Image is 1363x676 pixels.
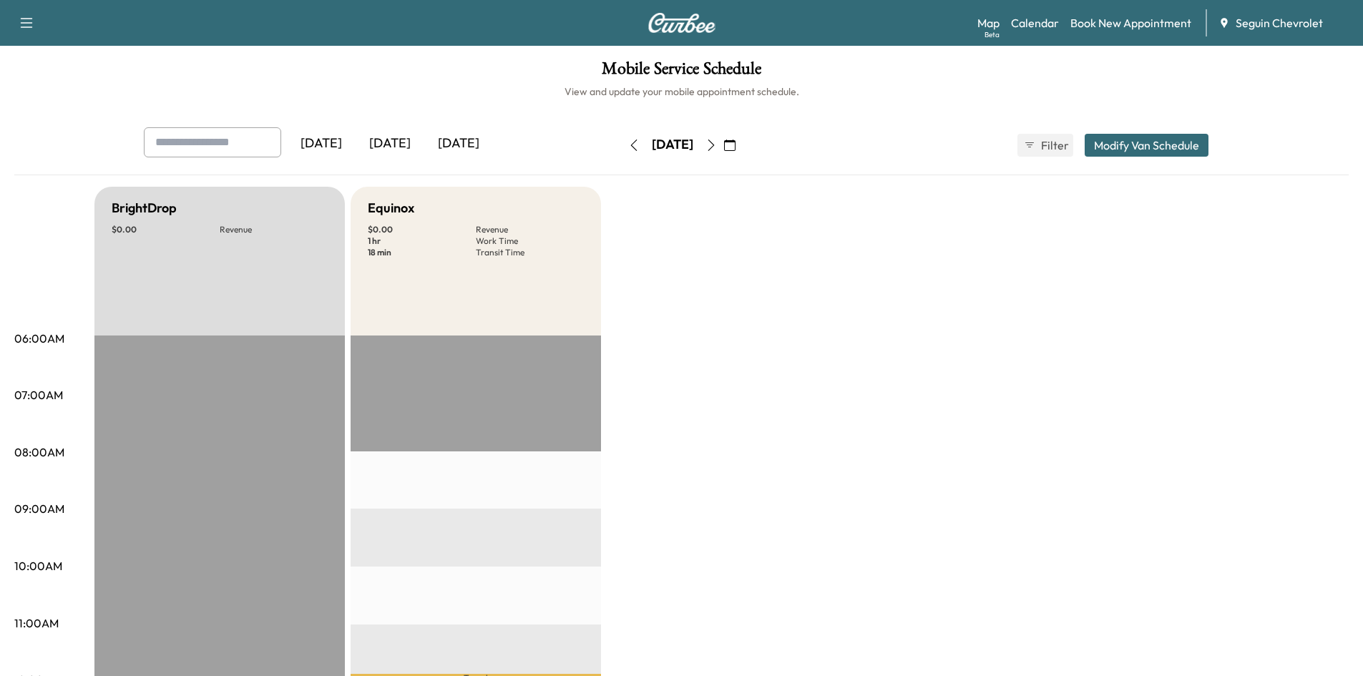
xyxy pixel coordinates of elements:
[368,198,414,218] h5: Equinox
[14,557,62,574] p: 10:00AM
[368,235,476,247] p: 1 hr
[14,60,1349,84] h1: Mobile Service Schedule
[14,444,64,461] p: 08:00AM
[1041,137,1067,154] span: Filter
[476,247,584,258] p: Transit Time
[14,614,59,632] p: 11:00AM
[112,224,220,235] p: $ 0.00
[977,14,1000,31] a: MapBeta
[424,127,493,160] div: [DATE]
[112,198,177,218] h5: BrightDrop
[368,247,476,258] p: 18 min
[1236,14,1323,31] span: Seguin Chevrolet
[14,84,1349,99] h6: View and update your mobile appointment schedule.
[1011,14,1059,31] a: Calendar
[652,136,693,154] div: [DATE]
[648,13,716,33] img: Curbee Logo
[14,386,63,403] p: 07:00AM
[14,330,64,347] p: 06:00AM
[356,127,424,160] div: [DATE]
[476,224,584,235] p: Revenue
[287,127,356,160] div: [DATE]
[1070,14,1191,31] a: Book New Appointment
[368,224,476,235] p: $ 0.00
[985,29,1000,40] div: Beta
[220,224,328,235] p: Revenue
[14,500,64,517] p: 09:00AM
[1017,134,1073,157] button: Filter
[1085,134,1208,157] button: Modify Van Schedule
[476,235,584,247] p: Work Time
